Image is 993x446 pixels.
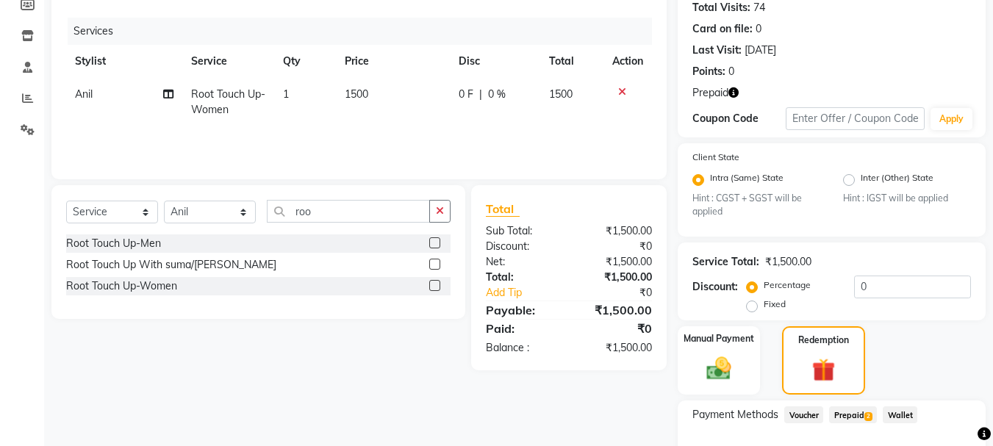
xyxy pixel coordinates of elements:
div: ₹0 [585,285,664,301]
div: Points: [692,64,725,79]
div: ₹1,500.00 [569,223,663,239]
span: Wallet [883,406,917,423]
a: Add Tip [475,285,584,301]
label: Client State [692,151,739,164]
label: Redemption [798,334,849,347]
small: Hint : IGST will be applied [843,192,971,205]
span: Payment Methods [692,407,778,422]
div: Root Touch Up With suma/[PERSON_NAME] [66,257,276,273]
div: ₹0 [569,239,663,254]
div: Balance : [475,340,569,356]
div: Root Touch Up-Men [66,236,161,251]
span: | [479,87,482,102]
th: Qty [274,45,336,78]
div: Services [68,18,663,45]
div: ₹1,500.00 [569,254,663,270]
th: Disc [450,45,540,78]
span: 1500 [345,87,368,101]
div: 0 [728,64,734,79]
th: Total [540,45,604,78]
label: Fixed [764,298,786,311]
div: Card on file: [692,21,753,37]
th: Price [336,45,450,78]
label: Inter (Other) State [861,171,933,189]
th: Action [603,45,652,78]
th: Service [182,45,275,78]
input: Enter Offer / Coupon Code [786,107,925,130]
div: 0 [756,21,761,37]
span: Voucher [784,406,823,423]
div: ₹1,500.00 [765,254,811,270]
div: ₹1,500.00 [569,301,663,319]
img: _gift.svg [805,356,842,384]
label: Percentage [764,278,811,292]
div: Root Touch Up-Women [66,278,177,294]
th: Stylist [66,45,182,78]
span: Anil [75,87,93,101]
span: Prepaid [692,85,728,101]
span: Total [486,201,520,217]
span: 1 [283,87,289,101]
div: Coupon Code [692,111,785,126]
span: Root Touch Up-Women [191,87,265,116]
div: Discount: [692,279,738,295]
label: Manual Payment [684,332,754,345]
span: Prepaid [829,406,877,423]
span: 2 [864,412,872,421]
div: Last Visit: [692,43,742,58]
div: Discount: [475,239,569,254]
img: _cash.svg [699,354,739,382]
button: Apply [931,108,972,130]
label: Intra (Same) State [710,171,784,189]
div: Service Total: [692,254,759,270]
div: [DATE] [745,43,776,58]
span: 0 F [459,87,473,102]
span: 1500 [549,87,573,101]
span: 0 % [488,87,506,102]
div: ₹0 [569,320,663,337]
div: ₹1,500.00 [569,340,663,356]
div: Paid: [475,320,569,337]
div: Sub Total: [475,223,569,239]
input: Search or Scan [267,200,430,223]
small: Hint : CGST + SGST will be applied [692,192,820,219]
div: Payable: [475,301,569,319]
div: ₹1,500.00 [569,270,663,285]
div: Net: [475,254,569,270]
div: Total: [475,270,569,285]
